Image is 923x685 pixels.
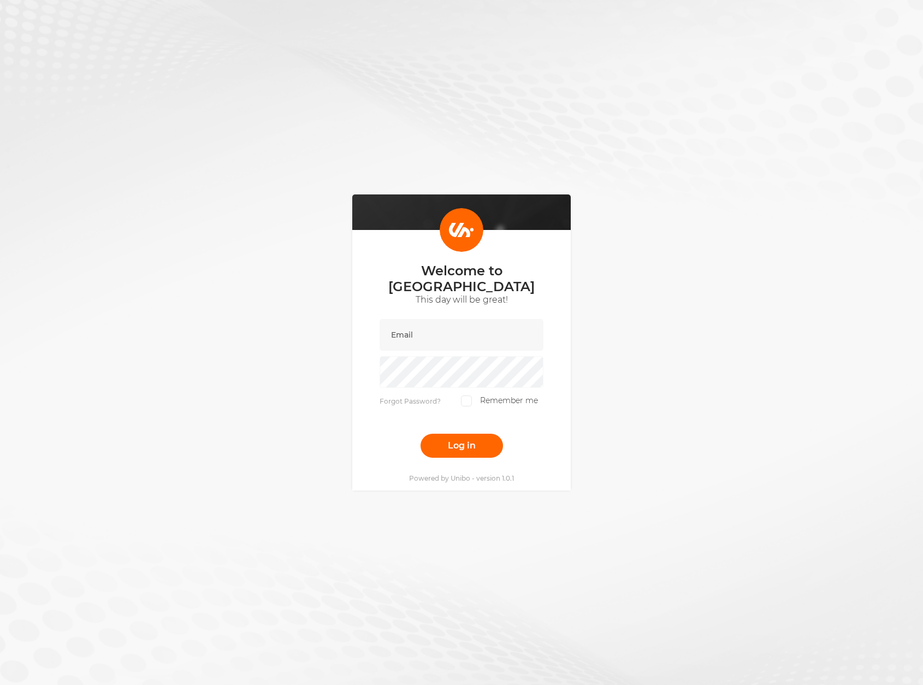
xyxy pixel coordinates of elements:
p: Powered by Unibo - version 1.0.1 [409,474,514,482]
label: Remember me [461,395,538,406]
img: Login [440,208,483,252]
input: Email [380,319,543,351]
a: Forgot Password? [380,397,441,405]
p: This day will be great! [380,294,543,305]
p: Welcome to [GEOGRAPHIC_DATA] [380,263,543,294]
input: Remember me [461,395,472,406]
button: Log in [421,434,503,458]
